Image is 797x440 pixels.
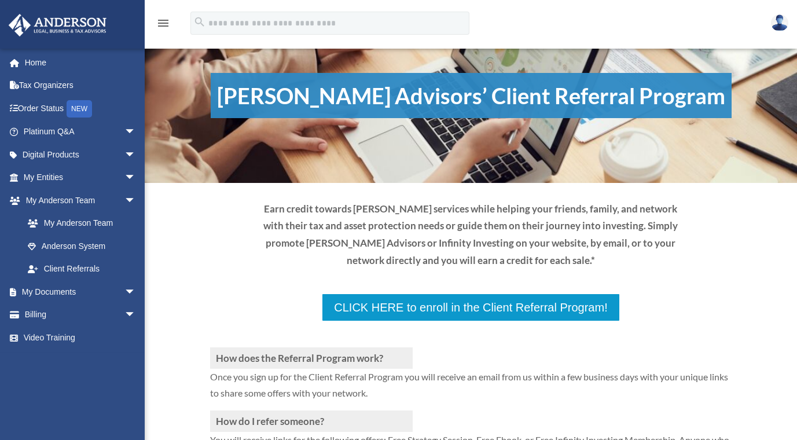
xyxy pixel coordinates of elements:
[67,100,92,118] div: NEW
[156,16,170,30] i: menu
[8,166,153,189] a: My Entitiesarrow_drop_down
[321,293,620,322] a: CLICK HERE to enroll in the Client Referral Program!
[8,74,153,97] a: Tax Organizers
[8,120,153,144] a: Platinum Q&Aarrow_drop_down
[124,280,148,304] span: arrow_drop_down
[8,143,153,166] a: Digital Productsarrow_drop_down
[124,166,148,190] span: arrow_drop_down
[193,16,206,28] i: search
[16,234,153,258] a: Anderson System
[124,189,148,212] span: arrow_drop_down
[8,280,153,303] a: My Documentsarrow_drop_down
[211,73,732,118] h1: [PERSON_NAME] Advisors’ Client Referral Program
[8,51,153,74] a: Home
[210,369,732,410] p: Once you sign up for the Client Referral Program you will receive an email from us within a few b...
[156,20,170,30] a: menu
[124,120,148,144] span: arrow_drop_down
[8,97,153,120] a: Order StatusNEW
[124,143,148,167] span: arrow_drop_down
[5,14,110,36] img: Anderson Advisors Platinum Portal
[124,303,148,327] span: arrow_drop_down
[771,14,788,31] img: User Pic
[8,189,153,212] a: My Anderson Teamarrow_drop_down
[210,347,413,369] h3: How does the Referral Program work?
[262,200,680,269] p: Earn credit towards [PERSON_NAME] services while helping your friends, family, and network with t...
[210,410,413,432] h3: How do I refer someone?
[8,303,153,327] a: Billingarrow_drop_down
[8,326,153,349] a: Video Training
[16,212,153,235] a: My Anderson Team
[16,258,148,281] a: Client Referrals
